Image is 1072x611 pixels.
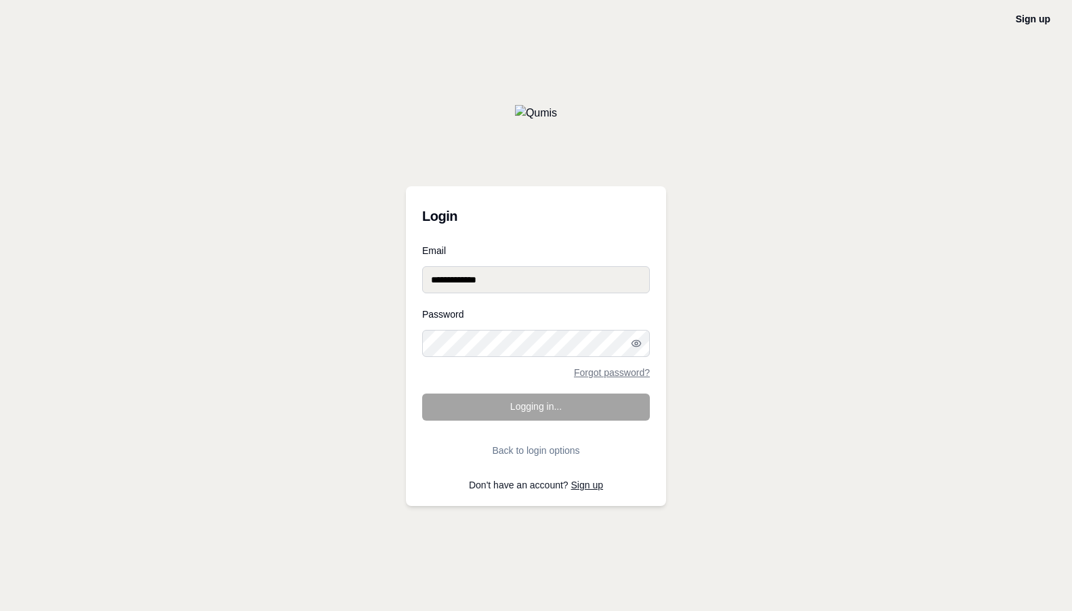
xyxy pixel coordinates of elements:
h3: Login [422,203,650,230]
label: Email [422,246,650,255]
a: Sign up [1016,14,1050,24]
p: Don't have an account? [422,480,650,490]
a: Forgot password? [574,368,650,377]
button: Back to login options [422,437,650,464]
label: Password [422,310,650,319]
a: Sign up [571,480,603,490]
img: Qumis [515,105,557,121]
